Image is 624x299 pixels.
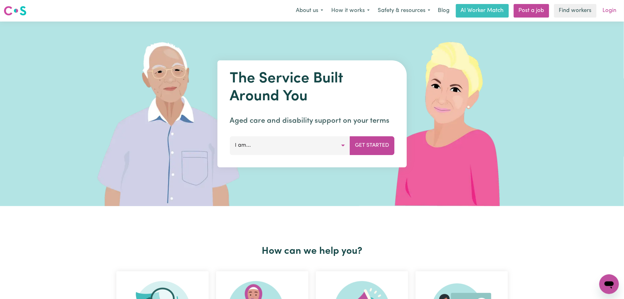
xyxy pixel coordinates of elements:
[4,5,26,16] img: Careseekers logo
[514,4,549,18] a: Post a job
[4,4,26,18] a: Careseekers logo
[113,245,512,257] h2: How can we help you?
[230,136,350,155] button: I am...
[456,4,509,18] a: AI Worker Match
[230,115,394,126] p: Aged care and disability support on your terms
[374,4,434,17] button: Safety & resources
[434,4,453,18] a: Blog
[292,4,327,17] button: About us
[350,136,394,155] button: Get Started
[554,4,597,18] a: Find workers
[230,70,394,106] h1: The Service Built Around You
[599,4,620,18] a: Login
[327,4,374,17] button: How it works
[599,274,619,294] iframe: Button to launch messaging window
